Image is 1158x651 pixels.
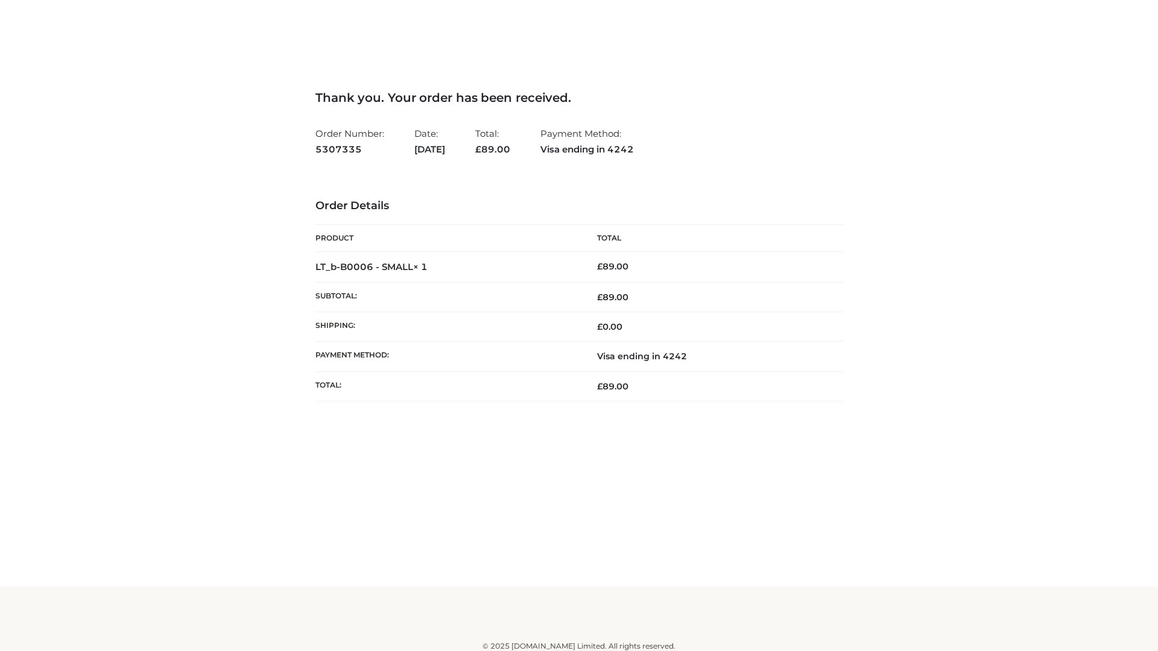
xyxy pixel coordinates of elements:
li: Order Number: [315,123,384,160]
h3: Order Details [315,200,843,213]
th: Total [579,225,843,252]
li: Payment Method: [540,123,634,160]
h3: Thank you. Your order has been received. [315,90,843,105]
strong: [DATE] [414,142,445,157]
li: Total: [475,123,510,160]
th: Subtotal: [315,282,579,312]
bdi: 89.00 [597,261,628,272]
span: £ [597,321,603,332]
span: 89.00 [475,143,510,155]
th: Product [315,225,579,252]
bdi: 0.00 [597,321,622,332]
li: Date: [414,123,445,160]
span: 89.00 [597,292,628,303]
strong: Visa ending in 4242 [540,142,634,157]
th: Payment method: [315,342,579,371]
span: £ [597,381,603,392]
span: £ [597,292,603,303]
span: £ [475,143,481,155]
strong: 5307335 [315,142,384,157]
strong: × 1 [413,261,428,272]
span: £ [597,261,603,272]
span: 89.00 [597,381,628,392]
strong: LT_b-B0006 - SMALL [315,261,428,272]
th: Total: [315,371,579,401]
td: Visa ending in 4242 [579,342,843,371]
th: Shipping: [315,312,579,342]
